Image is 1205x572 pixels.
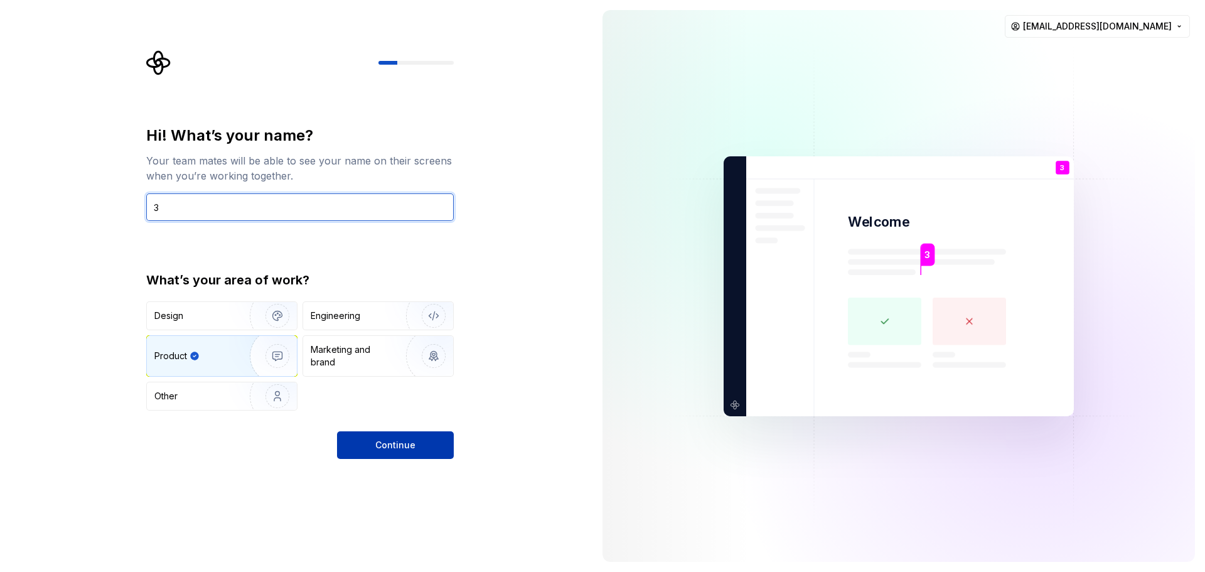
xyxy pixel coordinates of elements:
div: Engineering [311,310,360,322]
p: Welcome [848,213,909,231]
div: Your team mates will be able to see your name on their screens when you’re working together. [146,153,454,183]
div: Design [154,310,183,322]
div: What’s your area of work? [146,271,454,289]
span: Continue [375,439,415,451]
p: 3 [1060,164,1064,171]
div: Product [154,350,187,362]
div: Marketing and brand [311,343,395,369]
span: [EMAIL_ADDRESS][DOMAIN_NAME] [1023,20,1172,33]
input: Han Solo [146,193,454,221]
button: [EMAIL_ADDRESS][DOMAIN_NAME] [1005,15,1190,38]
svg: Supernova Logo [146,50,171,75]
div: Hi! What’s your name? [146,126,454,146]
button: Continue [337,431,454,459]
p: 3 [924,247,930,261]
div: Other [154,390,178,402]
